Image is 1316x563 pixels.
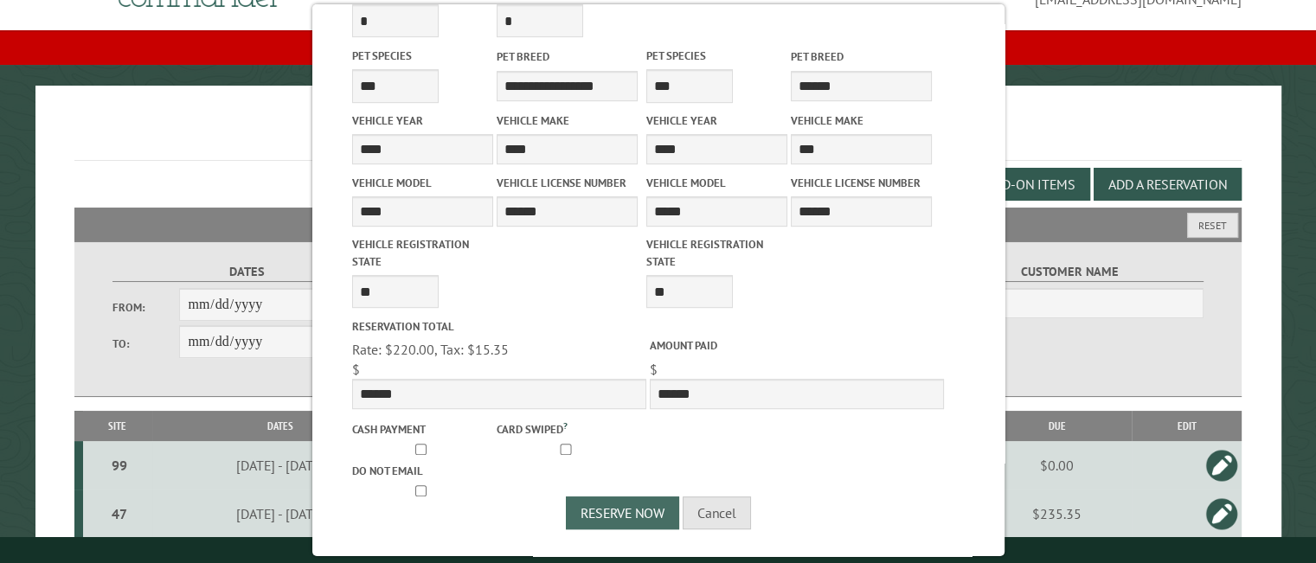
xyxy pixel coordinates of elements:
label: Vehicle Year [351,112,492,129]
th: Due [982,411,1132,441]
label: Vehicle Year [645,112,786,129]
button: Add a Reservation [1094,168,1242,201]
button: Reset [1187,213,1238,238]
a: ? [562,419,567,432]
button: Edit Add-on Items [941,168,1090,201]
label: Cash payment [351,421,492,438]
div: [DATE] - [DATE] [155,505,406,522]
label: Amount paid [649,337,943,354]
label: To: [112,336,180,352]
div: 99 [90,457,149,474]
label: Vehicle License Number [496,175,637,191]
label: Do not email [351,463,492,479]
h2: Filters [74,208,1242,240]
label: Customer Name [935,262,1204,282]
label: Vehicle Model [645,175,786,191]
span: $ [351,361,359,378]
label: Dates [112,262,382,282]
label: Card swiped [496,419,637,438]
label: From: [112,299,180,316]
label: Vehicle Make [496,112,637,129]
label: Reservation Total [351,318,645,335]
label: Pet species [351,48,492,64]
th: Edit [1132,411,1242,441]
div: [DATE] - [DATE] [155,457,406,474]
div: 47 [90,505,149,522]
td: $235.35 [982,489,1132,538]
button: Cancel [683,496,751,529]
button: Reserve Now [566,496,679,529]
h1: Reservations [74,113,1242,161]
th: Dates [152,411,408,441]
td: $0.00 [982,441,1132,489]
label: Vehicle Registration state [645,236,786,269]
label: Vehicle Registration state [351,236,492,269]
label: Pet breed [791,48,932,65]
span: $ [649,361,657,378]
label: Vehicle Model [351,175,492,191]
label: Pet breed [496,48,637,65]
label: Vehicle License Number [791,175,932,191]
span: Rate: $220.00, Tax: $15.35 [351,341,508,358]
label: Vehicle Make [791,112,932,129]
th: Site [83,411,152,441]
label: Pet species [645,48,786,64]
